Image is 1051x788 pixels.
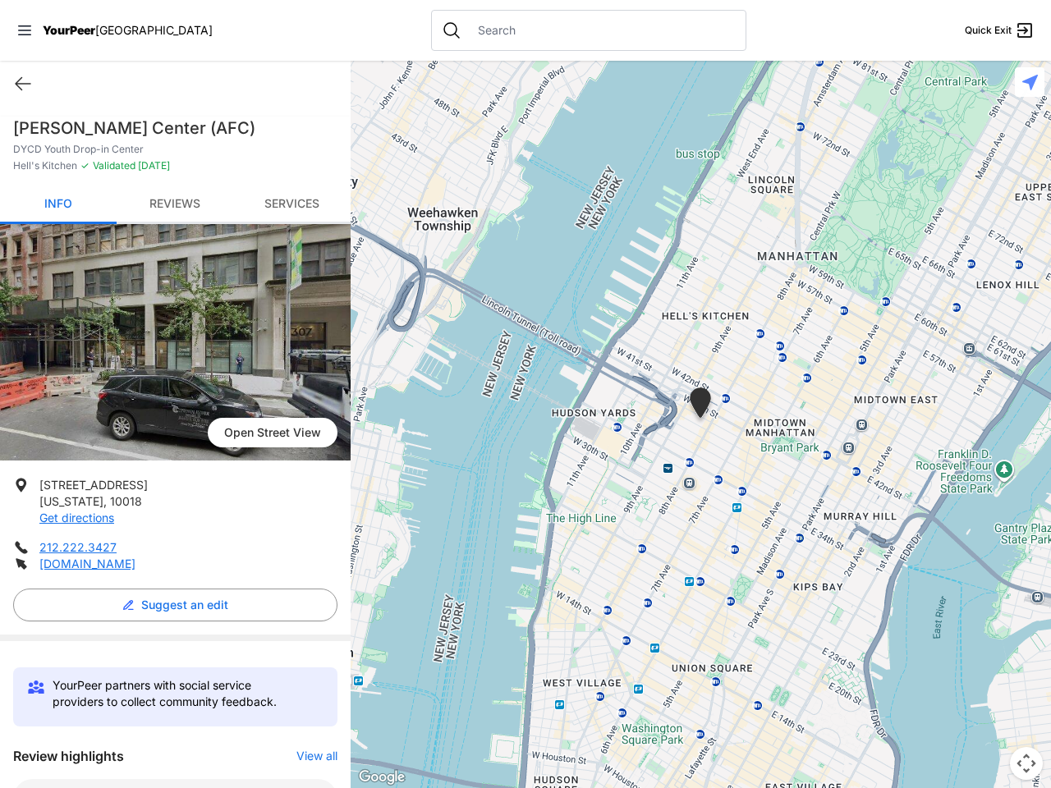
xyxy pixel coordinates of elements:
a: [DOMAIN_NAME] [39,557,135,570]
p: DYCD Youth Drop-in Center [13,143,337,156]
a: Get directions [39,511,114,525]
a: YourPeer[GEOGRAPHIC_DATA] [43,25,213,35]
span: [STREET_ADDRESS] [39,478,148,492]
div: DYCD Youth Drop-in Center [686,387,714,424]
button: Map camera controls [1010,747,1043,780]
span: Suggest an edit [141,597,228,613]
p: YourPeer partners with social service providers to collect community feedback. [53,677,305,710]
input: Search [468,22,736,39]
span: Open Street View [208,418,337,447]
h3: Review highlights [13,746,124,766]
button: View all [296,748,337,764]
span: 10018 [110,494,142,508]
a: 212.222.3427 [39,540,117,554]
a: Open this area in Google Maps (opens a new window) [355,767,409,788]
span: [DATE] [135,159,170,172]
a: Services [233,186,350,224]
img: Google [355,767,409,788]
a: Reviews [117,186,233,224]
h1: [PERSON_NAME] Center (AFC) [13,117,337,140]
span: Validated [93,159,135,172]
span: YourPeer [43,23,95,37]
span: , [103,494,107,508]
span: Quick Exit [965,24,1012,37]
a: Quick Exit [965,21,1035,40]
span: Hell's Kitchen [13,159,77,172]
span: [GEOGRAPHIC_DATA] [95,23,213,37]
span: [US_STATE] [39,494,103,508]
button: Suggest an edit [13,589,337,621]
span: ✓ [80,159,89,172]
